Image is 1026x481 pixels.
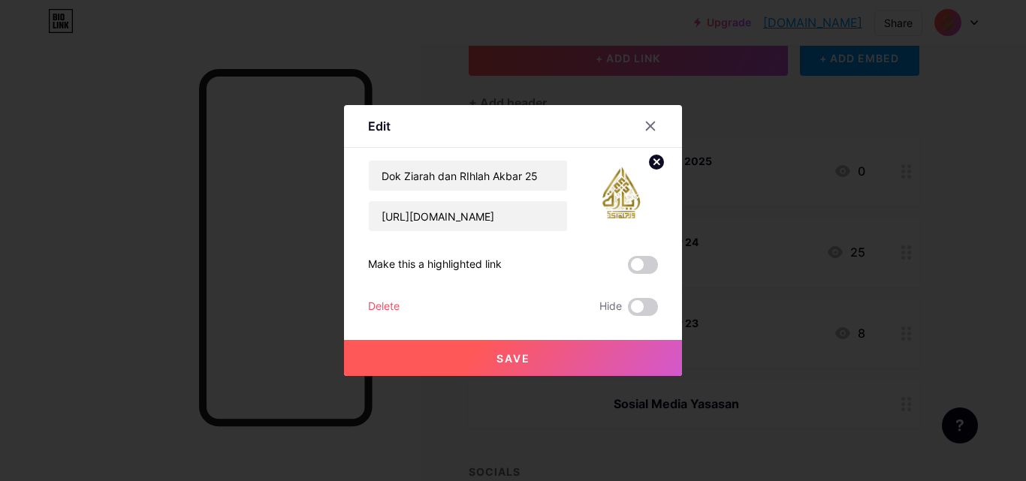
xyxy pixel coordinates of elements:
img: link_thumbnail [586,160,658,232]
span: Hide [599,298,622,316]
div: Make this a highlighted link [368,256,502,274]
input: Title [369,161,567,191]
button: Save [344,340,682,376]
span: Save [496,352,530,365]
div: Edit [368,117,391,135]
div: Delete [368,298,400,316]
input: URL [369,201,567,231]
